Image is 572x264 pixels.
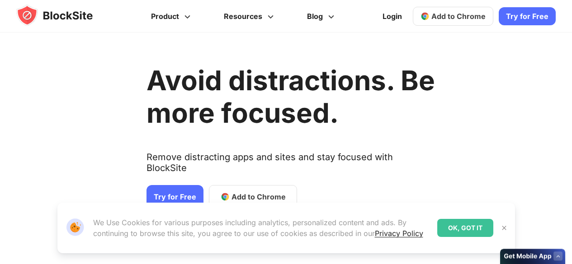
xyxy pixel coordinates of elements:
img: Close [501,224,508,232]
a: Try for Free [499,7,556,25]
img: blocksite-icon.5d769676.svg [16,5,110,26]
p: We Use Cookies for various purposes including analytics, personalized content and ads. By continu... [93,217,430,239]
a: Login [377,5,407,27]
button: Close [498,222,510,234]
a: Add to Chrome [209,185,297,208]
text: Remove distracting apps and sites and stay focused with BlockSite [147,152,435,181]
h1: Avoid distractions. Be more focused. [147,64,435,129]
a: Privacy Policy [375,229,423,238]
span: Add to Chrome [431,12,486,21]
a: Add to Chrome [413,7,493,26]
a: Try for Free [147,185,203,208]
img: chrome-icon.svg [421,12,430,21]
div: OK, GOT IT [437,219,493,237]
